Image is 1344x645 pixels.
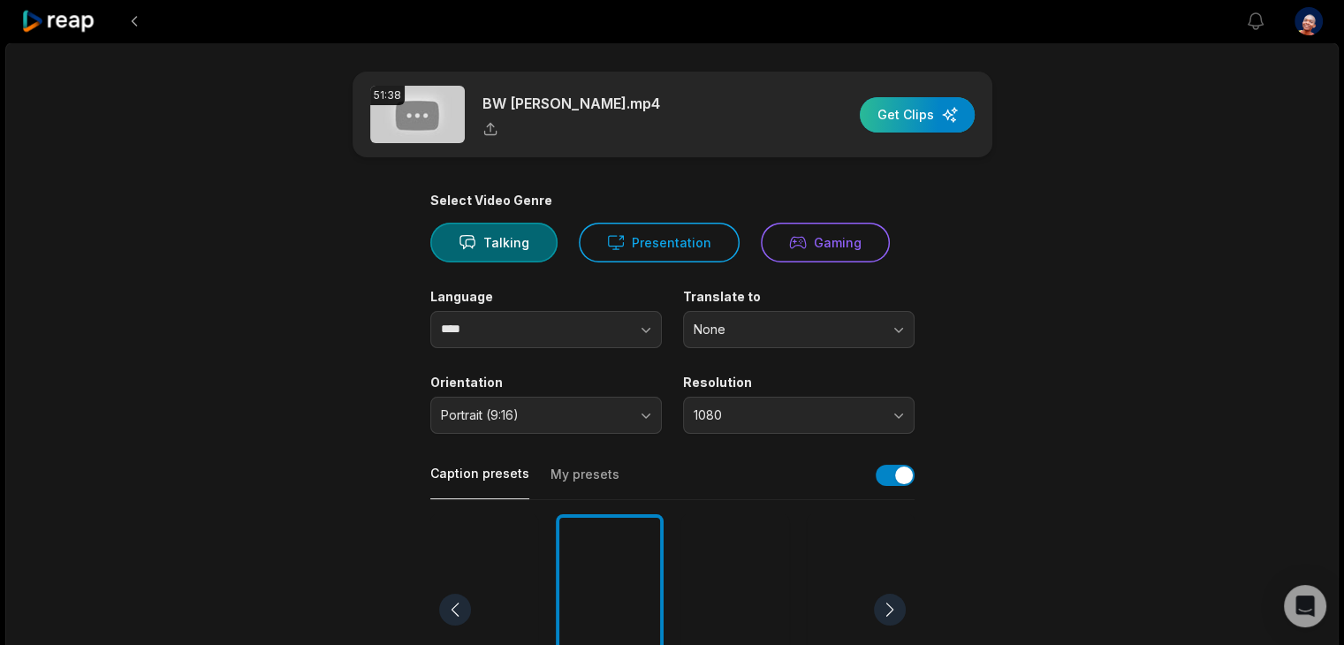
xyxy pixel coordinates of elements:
label: Resolution [683,375,915,391]
button: My presets [551,466,619,499]
button: 1080 [683,397,915,434]
button: Gaming [761,223,890,262]
label: Translate to [683,289,915,305]
button: Presentation [579,223,740,262]
label: Orientation [430,375,662,391]
span: 1080 [694,407,879,423]
button: Get Clips [860,97,975,133]
div: Select Video Genre [430,193,915,209]
div: 51:38 [370,86,405,105]
button: Caption presets [430,465,529,499]
button: Portrait (9:16) [430,397,662,434]
span: None [694,322,879,338]
p: BW [PERSON_NAME].mp4 [482,93,660,114]
label: Language [430,289,662,305]
button: Talking [430,223,558,262]
span: Portrait (9:16) [441,407,626,423]
button: None [683,311,915,348]
div: Open Intercom Messenger [1284,585,1326,627]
